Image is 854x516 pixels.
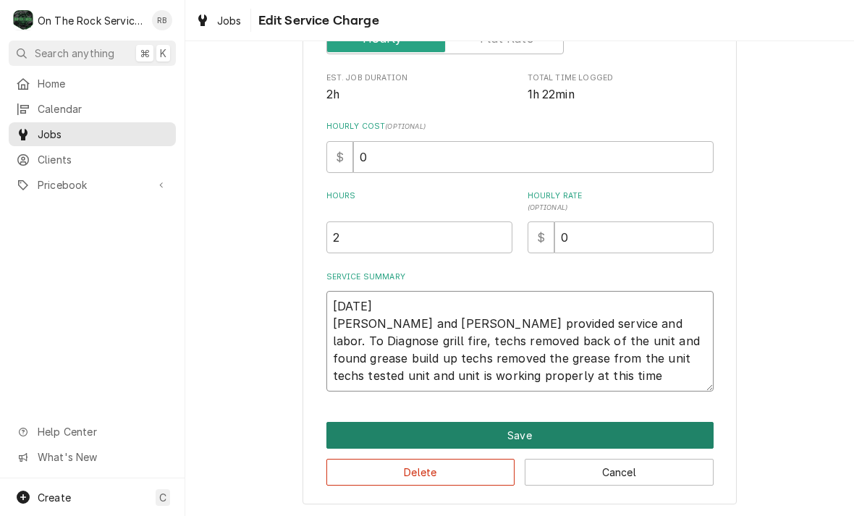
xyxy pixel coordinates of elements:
span: Est. Job Duration [326,86,512,103]
a: Go to Pricebook [9,173,176,197]
div: Button Group [326,422,714,486]
span: Clients [38,152,169,167]
span: K [160,46,166,61]
span: 1h 22min [528,88,575,101]
span: Help Center [38,424,167,439]
div: Button Group Row [326,449,714,486]
span: ( optional ) [385,122,426,130]
label: Hourly Cost [326,121,714,132]
span: ⌘ [140,46,150,61]
a: Jobs [190,9,248,33]
span: Create [38,491,71,504]
a: Home [9,72,176,96]
div: Total Time Logged [528,72,714,103]
a: Jobs [9,122,176,146]
label: Hours [326,190,512,213]
a: Go to Help Center [9,420,176,444]
div: On The Rock Services [38,13,144,28]
div: O [13,10,33,30]
span: Total Time Logged [528,86,714,103]
textarea: [DATE] [PERSON_NAME] and [PERSON_NAME] provided service and labor. To Diagnose grill fire, techs ... [326,291,714,392]
label: Hourly Rate [528,190,714,213]
span: Calendar [38,101,169,117]
div: $ [326,141,353,173]
span: Total Time Logged [528,72,714,84]
span: C [159,490,166,505]
button: Search anything⌘K [9,41,176,66]
div: [object Object] [326,190,512,253]
button: Save [326,422,714,449]
a: Calendar [9,97,176,121]
div: Button Group Row [326,422,714,449]
a: Clients [9,148,176,172]
div: Ray Beals's Avatar [152,10,172,30]
div: RB [152,10,172,30]
button: Delete [326,459,515,486]
div: $ [528,221,554,253]
span: Home [38,76,169,91]
span: Search anything [35,46,114,61]
button: Cancel [525,459,714,486]
a: Go to What's New [9,445,176,469]
span: Est. Job Duration [326,72,512,84]
span: 2h [326,88,339,101]
div: Hourly Cost [326,121,714,172]
span: ( optional ) [528,203,568,211]
div: On The Rock Services's Avatar [13,10,33,30]
div: Est. Job Duration [326,72,512,103]
span: Edit Service Charge [254,11,379,30]
span: Pricebook [38,177,147,193]
span: What's New [38,449,167,465]
div: [object Object] [528,190,714,253]
div: Service Summary [326,271,714,392]
span: Jobs [38,127,169,142]
span: Jobs [217,13,242,28]
label: Service Summary [326,271,714,283]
